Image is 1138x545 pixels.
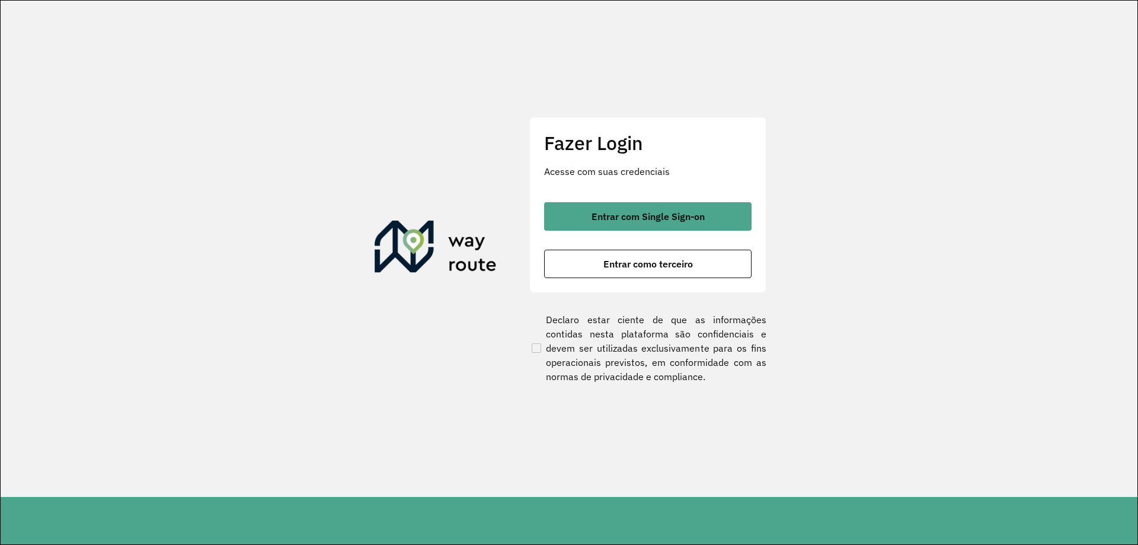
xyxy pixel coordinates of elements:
button: button [544,250,752,278]
label: Declaro estar ciente de que as informações contidas nesta plataforma são confidenciais e devem se... [529,313,766,384]
p: Acesse com suas credenciais [544,164,752,179]
img: Roteirizador AmbevTech [375,221,497,278]
button: button [544,202,752,231]
h2: Fazer Login [544,132,752,154]
span: Entrar como terceiro [603,259,693,269]
span: Entrar com Single Sign-on [592,212,705,221]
